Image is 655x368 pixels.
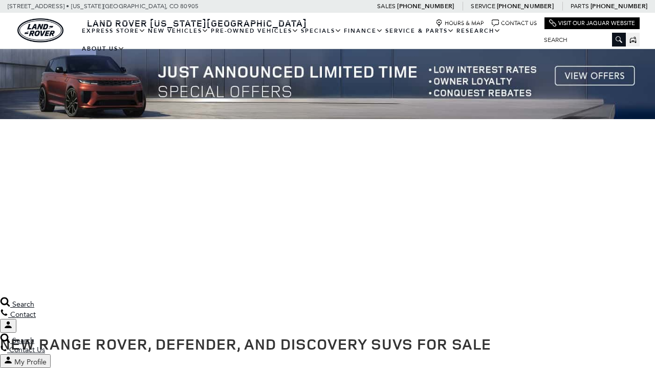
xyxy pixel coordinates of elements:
[147,22,210,40] a: New Vehicles
[12,300,34,309] span: Search
[497,2,554,10] a: [PHONE_NUMBER]
[397,2,454,10] a: [PHONE_NUMBER]
[549,19,635,27] a: Visit Our Jaguar Website
[9,346,45,354] span: Contact Us
[536,34,626,46] input: Search
[591,2,647,10] a: [PHONE_NUMBER]
[81,22,147,40] a: EXPRESS STORE
[377,3,396,10] span: Sales
[384,22,455,40] a: Service & Parts
[571,3,589,10] span: Parts
[10,310,36,319] span: Contact
[17,18,63,42] a: land-rover
[81,22,536,58] nav: Main Navigation
[455,22,502,40] a: Research
[87,17,307,29] span: Land Rover [US_STATE][GEOGRAPHIC_DATA]
[81,40,126,58] a: About Us
[300,22,343,40] a: Specials
[14,358,47,366] span: My Profile
[435,19,484,27] a: Hours & Map
[492,19,537,27] a: Contact Us
[210,22,300,40] a: Pre-Owned Vehicles
[8,3,199,10] a: [STREET_ADDRESS] • [US_STATE][GEOGRAPHIC_DATA], CO 80905
[12,336,34,345] span: Search
[471,3,495,10] span: Service
[343,22,384,40] a: Finance
[17,18,63,42] img: Land Rover
[81,17,313,29] a: Land Rover [US_STATE][GEOGRAPHIC_DATA]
